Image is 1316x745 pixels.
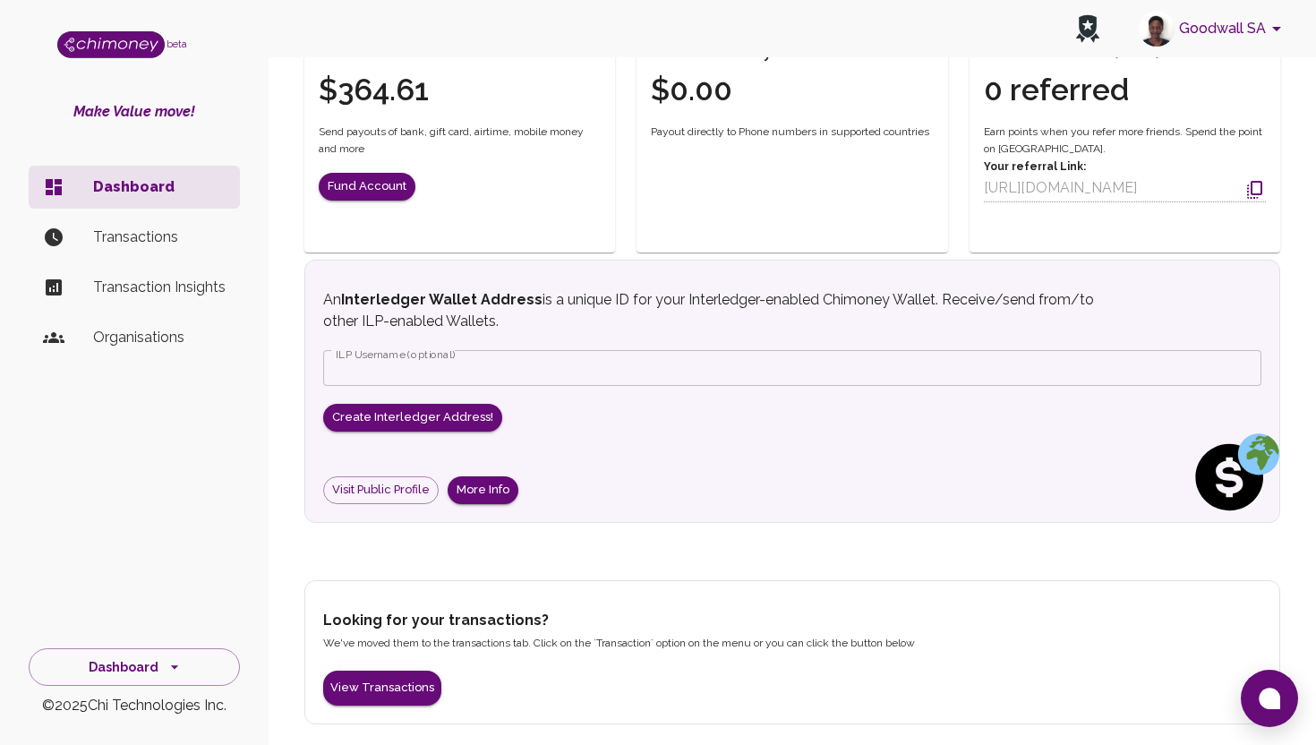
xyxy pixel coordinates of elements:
[323,404,502,432] button: Create Interledger Address!
[1190,432,1279,522] img: social spend
[319,124,601,159] span: Send payouts of bank, gift card, airtime, mobile money and more
[651,124,929,141] span: Payout directly to Phone numbers in supported countries
[319,72,429,109] h4: $364.61
[167,39,187,49] span: beta
[323,289,1105,332] p: An is a unique ID for your Interledger-enabled Chimoney Wallet. Receive/send from/to other ILP-en...
[319,173,415,201] button: Fund Account
[57,31,165,58] img: Logo
[93,277,226,298] p: Transaction Insights
[448,476,518,504] button: More Info
[1132,5,1295,52] button: account of current user
[93,327,226,348] p: Organisations
[93,227,226,248] p: Transactions
[1139,11,1175,47] img: avatar
[323,637,915,649] span: We've moved them to the transactions tab. Click on the `Transaction` option on the menu or you ca...
[984,72,1161,109] h4: 0 referred
[323,476,439,504] a: Visit Public Profile
[336,347,456,362] label: ILP Username (optional)
[323,671,441,706] button: View Transactions
[341,291,543,308] strong: Interledger Wallet Address
[1241,670,1298,727] button: Open chat window
[651,72,773,109] h4: $0.00
[984,160,1086,173] strong: Your referral Link:
[984,124,1266,203] div: Earn points when you refer more friends. Spend the point on [GEOGRAPHIC_DATA].
[323,612,549,629] strong: Looking for your transactions?
[29,648,240,687] button: Dashboard
[93,176,226,198] p: Dashboard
